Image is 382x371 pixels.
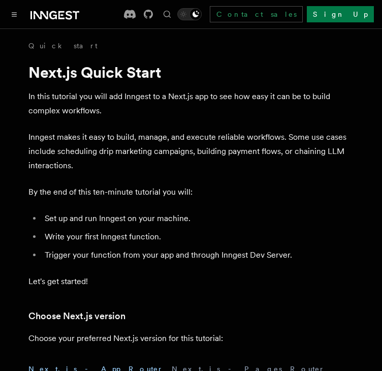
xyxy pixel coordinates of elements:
li: Set up and run Inngest on your machine. [42,211,354,226]
li: Trigger your function from your app and through Inngest Dev Server. [42,248,354,262]
p: By the end of this ten-minute tutorial you will: [28,185,354,199]
p: Inngest makes it easy to build, manage, and execute reliable workflows. Some use cases include sc... [28,130,354,173]
a: Choose Next.js version [28,309,125,323]
button: Toggle dark mode [177,8,202,20]
li: Write your first Inngest function. [42,230,354,244]
h1: Next.js Quick Start [28,63,354,81]
a: Sign Up [307,6,374,22]
button: Toggle navigation [8,8,20,20]
a: Contact sales [210,6,303,22]
p: Let's get started! [28,274,354,289]
button: Find something... [161,8,173,20]
a: Quick start [28,41,98,51]
p: Choose your preferred Next.js version for this tutorial: [28,331,354,346]
p: In this tutorial you will add Inngest to a Next.js app to see how easy it can be to build complex... [28,89,354,118]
